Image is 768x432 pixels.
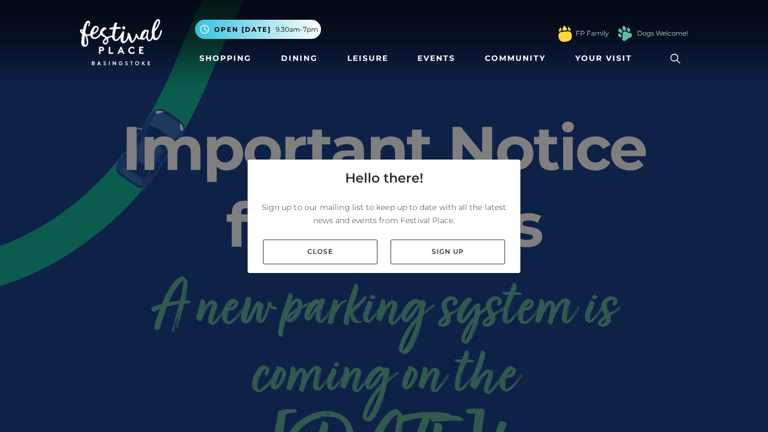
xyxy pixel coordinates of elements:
[391,240,505,264] a: Sign up
[343,48,393,69] a: Leisure
[195,48,256,69] a: Shopping
[195,20,321,39] button: Open [DATE] 9.30am-7pm
[413,48,460,69] a: Events
[575,53,632,64] span: Your Visit
[480,48,550,69] a: Community
[637,29,688,38] a: Dogs Welcome!
[276,25,318,35] span: 9.30am-7pm
[576,29,609,38] a: FP Family
[571,48,642,69] a: Your Visit
[80,19,162,65] img: Festival Place Logo
[256,201,512,227] p: Sign up to our mailing list to keep up to date with all the latest news and events from Festival ...
[214,25,271,35] span: Open [DATE]
[345,168,423,188] h4: Hello there!
[277,48,322,69] a: Dining
[263,240,377,264] a: Close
